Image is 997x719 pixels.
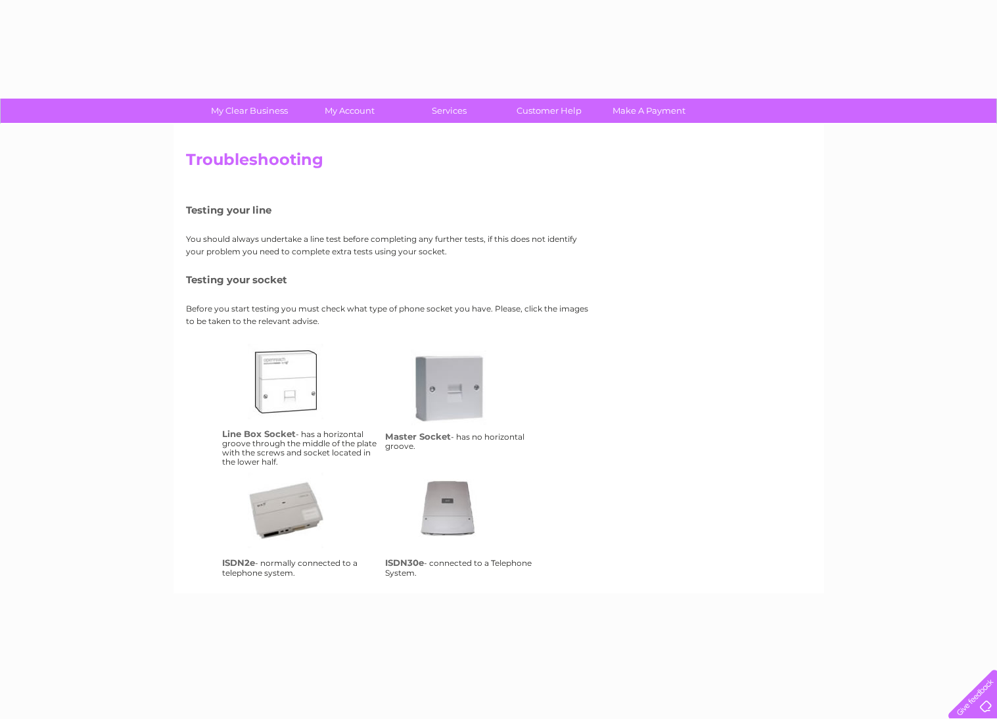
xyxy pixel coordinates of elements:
h2: Troubleshooting [186,151,812,175]
a: ms [411,350,516,455]
a: My Clear Business [195,99,304,123]
h4: ISDN30e [385,557,424,568]
a: Customer Help [495,99,603,123]
a: isdn2e [248,473,353,578]
h5: Testing your line [186,204,593,216]
h4: Master Socket [385,431,451,442]
a: Make A Payment [595,99,703,123]
td: - has no horizontal groove. [382,340,545,470]
h4: ISDN2e [222,557,255,568]
td: - normally connected to a telephone system. [219,469,382,580]
h4: Line Box Socket [222,429,296,439]
a: isdn30e [411,473,516,578]
td: - has a horizontal groove through the middle of the plate with the screws and socket located in t... [219,340,382,470]
a: Services [395,99,503,123]
a: My Account [295,99,404,123]
td: - connected to a Telephone System. [382,469,545,580]
a: lbs [248,344,353,449]
p: You should always undertake a line test before completing any further tests, if this does not ide... [186,233,593,258]
p: Before you start testing you must check what type of phone socket you have. Please, click the ima... [186,302,593,327]
h5: Testing your socket [186,274,593,285]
